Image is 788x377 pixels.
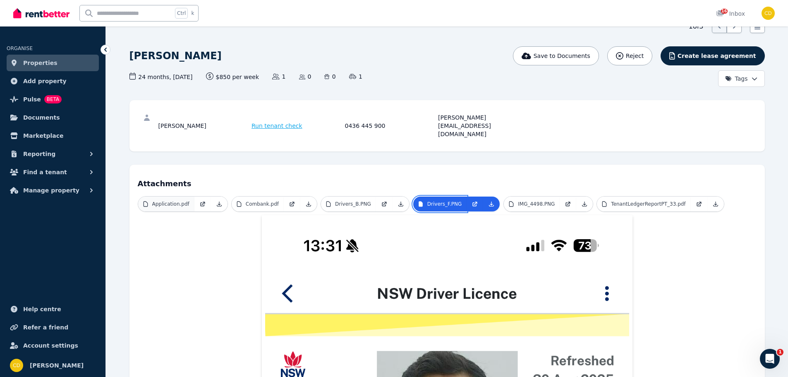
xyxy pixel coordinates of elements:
[7,127,99,144] a: Marketplace
[138,197,194,211] a: Application.pdf
[691,197,707,211] a: Open in new Tab
[300,197,317,211] a: Download Attachment
[23,149,55,159] span: Reporting
[23,341,78,351] span: Account settings
[7,301,99,317] a: Help centre
[23,58,57,68] span: Properties
[251,122,302,130] span: Run tenant check
[152,201,189,207] p: Application.pdf
[611,201,685,207] p: TenantLedgerReportPT_33.pdf
[191,10,194,17] span: k
[7,146,99,162] button: Reporting
[23,185,79,195] span: Manage property
[23,167,67,177] span: Find a tenant
[607,46,652,65] button: Reject
[175,8,188,19] span: Ctrl
[626,52,644,60] span: Reject
[777,349,783,355] span: 1
[158,113,249,138] div: [PERSON_NAME]
[23,304,61,314] span: Help centre
[284,197,300,211] a: Open in new Tab
[413,197,467,211] a: Drivers_F.PNG
[716,10,745,18] div: Inbox
[513,46,599,65] button: Save to Documents
[427,201,462,207] p: Drivers_F.PNG
[23,322,68,332] span: Refer a friend
[345,113,436,138] div: 0436 445 900
[721,9,728,14] span: 16
[7,182,99,199] button: Manage property
[504,197,560,211] a: IMG_4498.PNG
[7,73,99,89] a: Add property
[707,197,724,211] a: Download Attachment
[206,72,259,81] span: $850 per week
[13,7,69,19] img: RentBetter
[299,72,311,81] span: 0
[518,201,555,207] p: IMG_4498.PNG
[272,72,285,81] span: 1
[349,72,362,81] span: 1
[760,349,780,369] iframe: Intercom live chat
[23,76,67,86] span: Add property
[138,173,757,190] h4: Attachments
[194,197,211,211] a: Open in new Tab
[376,197,393,211] a: Open in new Tab
[246,201,279,207] p: Combank.pdf
[211,197,228,211] a: Download Attachment
[324,72,335,81] span: 0
[560,197,576,211] a: Open in new Tab
[718,70,765,87] button: Tags
[44,95,62,103] span: BETA
[7,55,99,71] a: Properties
[23,94,41,104] span: Pulse
[7,164,99,180] button: Find a tenant
[483,197,500,211] a: Download Attachment
[438,113,529,138] div: [PERSON_NAME][EMAIL_ADDRESS][DOMAIN_NAME]
[232,197,284,211] a: Combank.pdf
[23,113,60,122] span: Documents
[335,201,371,207] p: Drivers_B.PNG
[321,197,376,211] a: Drivers_B.PNG
[10,359,23,372] img: Chris Dimitropoulos
[576,197,593,211] a: Download Attachment
[23,131,63,141] span: Marketplace
[7,91,99,108] a: PulseBETA
[129,49,222,62] h1: [PERSON_NAME]
[129,72,193,81] span: 24 months , [DATE]
[534,52,590,60] span: Save to Documents
[725,74,748,83] span: Tags
[597,197,690,211] a: TenantLedgerReportPT_33.pdf
[7,337,99,354] a: Account settings
[467,197,483,211] a: Open in new Tab
[762,7,775,20] img: Chris Dimitropoulos
[661,46,764,65] button: Create lease agreement
[689,22,704,31] span: 1 of 3
[7,319,99,336] a: Refer a friend
[393,197,409,211] a: Download Attachment
[678,52,756,60] span: Create lease agreement
[30,360,84,370] span: [PERSON_NAME]
[7,46,33,51] span: ORGANISE
[7,109,99,126] a: Documents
